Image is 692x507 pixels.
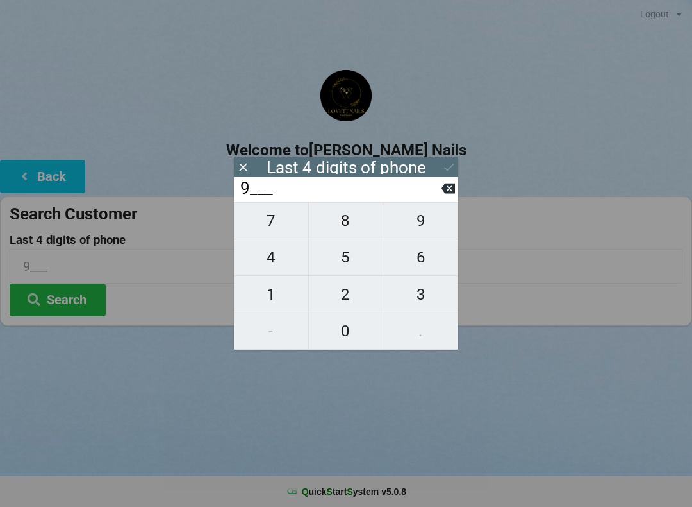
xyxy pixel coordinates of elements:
div: Last 4 digits of phone [267,161,426,174]
span: 5 [309,244,383,271]
span: 8 [309,207,383,234]
button: 1 [234,276,309,313]
span: 1 [234,281,308,308]
span: 9 [383,207,458,234]
span: 2 [309,281,383,308]
span: 3 [383,281,458,308]
span: 0 [309,318,383,345]
button: 9 [383,202,458,239]
span: 6 [383,244,458,271]
button: 6 [383,239,458,276]
button: 5 [309,239,384,276]
span: 4 [234,244,308,271]
button: 2 [309,276,384,313]
button: 0 [309,313,384,350]
button: 7 [234,202,309,239]
span: 7 [234,207,308,234]
button: 4 [234,239,309,276]
button: 8 [309,202,384,239]
button: 3 [383,276,458,313]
